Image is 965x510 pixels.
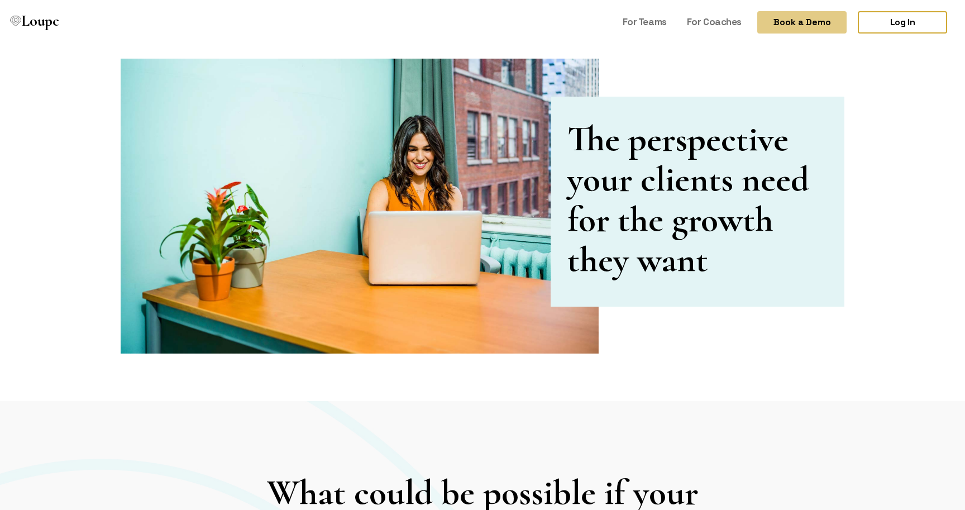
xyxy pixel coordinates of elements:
[682,11,746,32] a: For Coaches
[567,119,819,280] h1: The perspective your clients need for the growth they want
[757,11,847,34] button: Book a Demo
[618,11,671,32] a: For Teams
[858,11,947,34] a: Log In
[10,16,21,27] img: Loupe Logo
[121,59,599,354] img: Coaches Promo
[7,11,63,34] a: Loupe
